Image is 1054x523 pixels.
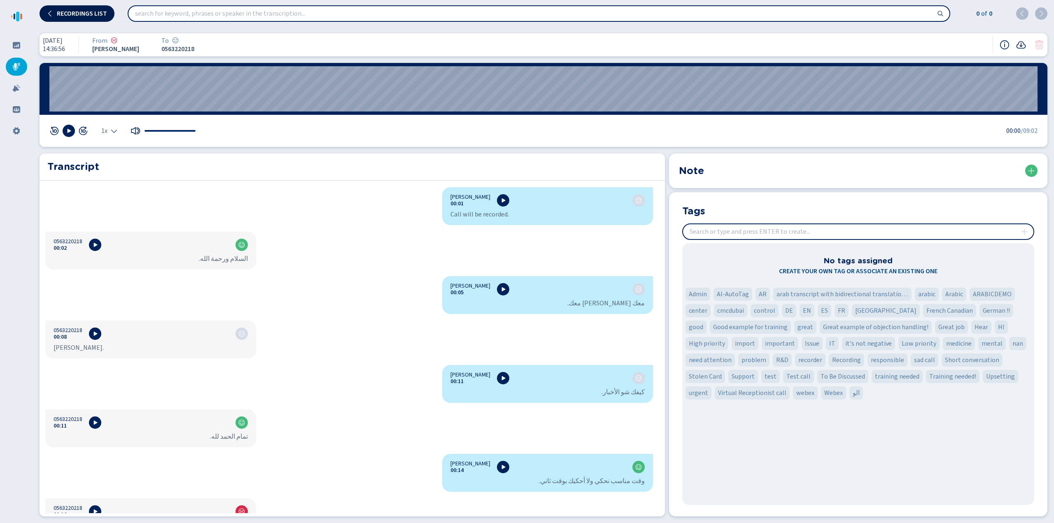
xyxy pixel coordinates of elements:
[918,289,935,299] span: arabic
[689,306,707,316] span: center
[829,339,835,349] span: IT
[635,286,642,293] svg: icon-emoji-neutral
[450,299,645,307] div: معك [PERSON_NAME] معك.
[779,266,937,276] span: Create your own tag or associate an existing one
[987,9,992,19] span: 0
[6,58,27,76] div: Recordings
[92,242,98,248] svg: play
[450,378,464,385] span: 00:11
[875,372,919,381] span: training needed
[975,322,988,332] span: Hear
[823,322,928,332] span: Great example of objection handling!
[773,353,792,367] div: Tag 'R&D'
[679,163,704,178] h2: Note
[238,330,245,337] div: Neutral sentiment
[92,37,107,44] span: From
[238,330,245,337] svg: icon-emoji-neutral
[635,464,642,470] svg: icon-emoji-smile
[500,464,506,470] svg: play
[172,37,179,44] svg: icon-emoji-neutral
[1006,126,1021,136] span: 00:00
[686,353,735,367] div: Tag 'need attention'
[761,370,780,383] div: Tag 'test'
[926,306,973,316] span: French Canadian
[979,9,987,19] span: of
[92,419,98,426] svg: play
[759,289,767,299] span: AR
[12,41,21,49] svg: dashboard-filled
[979,304,1013,317] div: Tag 'German !!'
[54,423,67,429] button: 00:11
[92,330,98,337] svg: play
[54,238,82,245] span: 0563220218
[714,304,747,317] div: Tag 'cmcdubai'
[54,255,248,263] div: السلام ورحمة الله.
[785,306,793,316] span: DE
[49,126,59,136] svg: jump-back
[238,508,245,515] svg: icon-emoji-sad
[821,386,846,400] div: Tag 'Webex'
[735,339,755,349] span: import
[635,375,642,381] svg: icon-emoji-neutral
[635,375,642,381] div: Neutral sentiment
[945,355,999,365] span: Short conversation
[937,10,944,17] svg: search
[686,304,711,317] div: Tag 'center'
[829,353,864,367] div: Tag 'Recording'
[92,45,142,53] span: [PERSON_NAME]
[777,289,908,299] span: arab transcript with bidirectional translation 'fashion'
[823,255,893,266] h3: No tags assigned
[450,194,490,200] span: [PERSON_NAME]
[995,321,1008,334] div: Tag 'HI'
[6,36,27,54] div: Dashboard
[773,288,912,301] div: Tag 'arab transcript with bidirectional translation 'fashion''
[978,337,1006,350] div: Tag 'mental'
[54,245,67,251] span: 00:02
[49,126,59,136] button: skip 10 sec rev [Hotkey: arrow-left]
[689,339,725,349] span: High priority
[6,122,27,140] div: Settings
[450,283,490,289] span: [PERSON_NAME]
[971,321,991,334] div: Tag 'Hear'
[1000,40,1010,50] button: Recording information
[797,322,813,332] span: great
[128,6,949,21] input: search for keyword, phrases or speaker in the transcription...
[756,288,770,301] div: Tag 'AR'
[54,511,67,518] span: 00:16
[238,508,245,515] div: Negative sentiment
[54,334,67,340] span: 00:08
[78,126,88,136] button: skip 10 sec fwd [Hotkey: arrow-right]
[1034,40,1044,50] svg: trash-fill
[817,370,868,383] div: Tag 'To Be Discussed'
[111,37,117,44] div: Negative sentiment
[983,306,1010,316] span: German !!
[689,355,732,365] span: need attention
[713,322,788,332] span: Good example for training
[238,242,245,248] div: Positive sentiment
[805,339,819,349] span: Issue
[710,321,791,334] div: Tag 'Good example for training'
[686,386,711,400] div: Tag 'urgent'
[450,477,645,485] div: وقت مناسب نحكي ولا أحكيك بوقت ثاني.
[12,63,21,71] svg: mic-fill
[842,337,895,350] div: Tag 'it's not negative'
[973,289,1012,299] span: ARABICDEMO
[101,128,107,134] span: 1x
[635,286,642,293] div: Neutral sentiment
[915,288,939,301] div: Tag 'arabic'
[943,337,975,350] div: Tag 'medicine'
[450,200,464,207] span: 00:01
[6,79,27,97] div: Alarms
[783,370,814,383] div: Tag 'Test call'
[238,419,245,426] svg: icon-emoji-smile
[732,372,755,381] span: Support
[1019,10,1026,17] svg: chevron-left
[832,355,861,365] span: Recording
[800,304,814,317] div: Tag 'EN'
[762,337,798,350] div: Tag 'important'
[1012,339,1023,349] span: nan
[450,460,490,467] span: [PERSON_NAME]
[754,306,775,316] span: control
[838,306,845,316] span: FR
